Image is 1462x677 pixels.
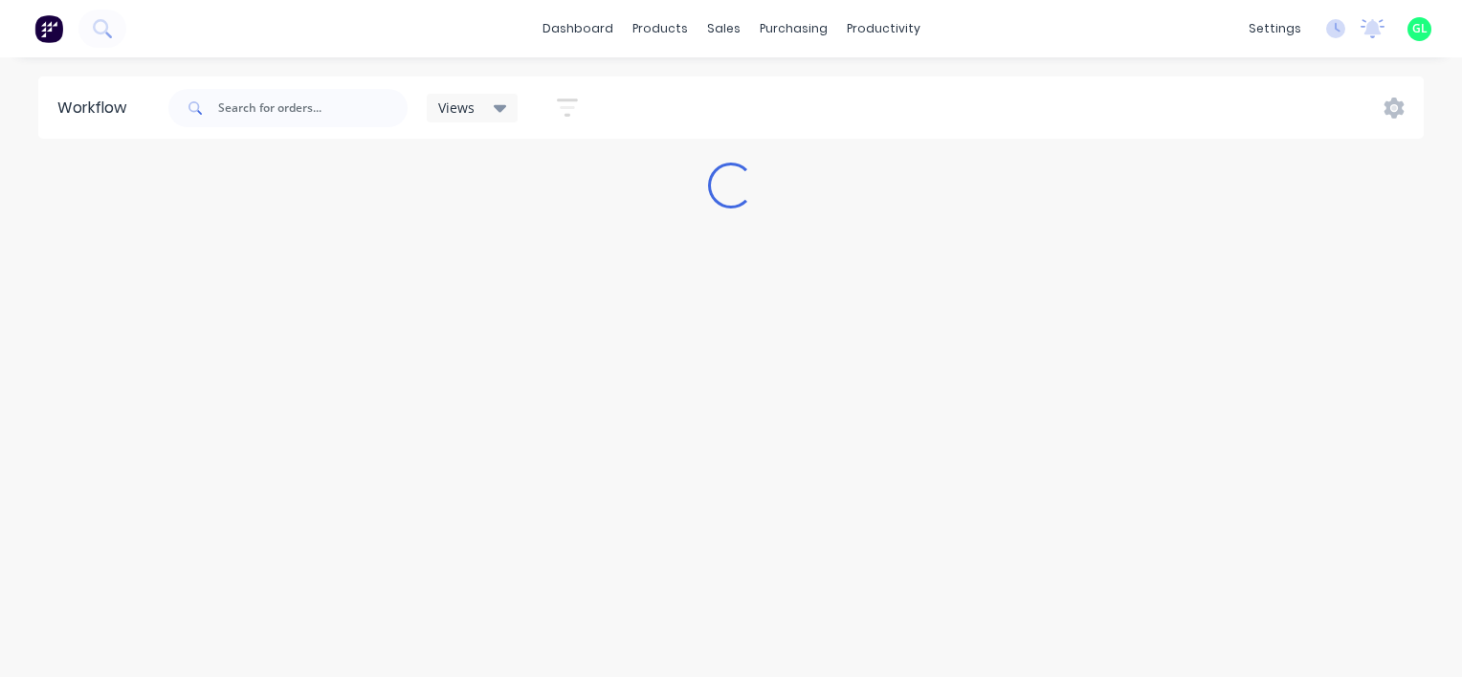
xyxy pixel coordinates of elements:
span: GL [1412,20,1428,37]
div: purchasing [750,14,837,43]
span: Views [438,98,475,118]
a: dashboard [533,14,623,43]
div: products [623,14,698,43]
div: settings [1239,14,1311,43]
div: sales [698,14,750,43]
img: Factory [34,14,63,43]
div: productivity [837,14,930,43]
div: Workflow [57,97,136,120]
input: Search for orders... [218,89,408,127]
